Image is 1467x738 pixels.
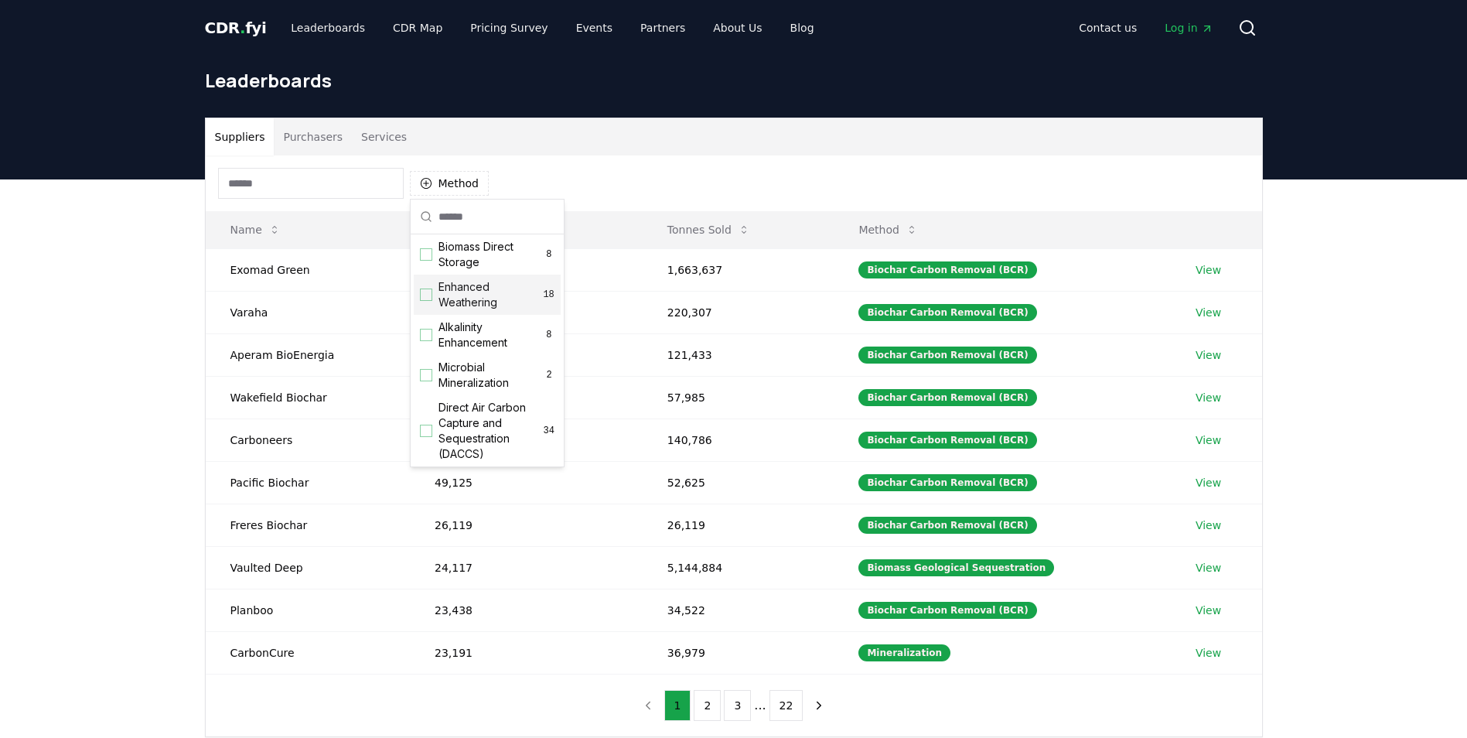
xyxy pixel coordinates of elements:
[846,214,930,245] button: Method
[438,360,544,391] span: Microbial Mineralization
[643,333,834,376] td: 121,433
[438,400,544,462] span: Direct Air Carbon Capture and Sequestration (DACCS)
[1196,390,1221,405] a: View
[438,319,544,350] span: Alkalinity Enhancement
[544,369,554,381] span: 2
[206,118,275,155] button: Suppliers
[1066,14,1225,42] nav: Main
[410,546,643,589] td: 24,117
[643,419,834,461] td: 140,786
[438,279,543,310] span: Enhanced Weathering
[206,333,410,376] td: Aperam BioEnergia
[858,304,1036,321] div: Biochar Carbon Removal (BCR)
[643,589,834,631] td: 34,522
[458,14,560,42] a: Pricing Survey
[858,389,1036,406] div: Biochar Carbon Removal (BCR)
[858,261,1036,278] div: Biochar Carbon Removal (BCR)
[1196,645,1221,661] a: View
[643,461,834,504] td: 52,625
[858,644,950,661] div: Mineralization
[778,14,827,42] a: Blog
[1066,14,1149,42] a: Contact us
[438,239,544,270] span: Biomass Direct Storage
[206,419,410,461] td: Carboneers
[274,118,352,155] button: Purchasers
[206,631,410,674] td: CarbonCure
[1196,305,1221,320] a: View
[206,376,410,419] td: Wakefield Biochar
[655,214,762,245] button: Tonnes Sold
[643,631,834,674] td: 36,979
[643,291,834,333] td: 220,307
[858,474,1036,491] div: Biochar Carbon Removal (BCR)
[206,248,410,291] td: Exomad Green
[278,14,826,42] nav: Main
[754,696,766,715] li: ...
[858,347,1036,364] div: Biochar Carbon Removal (BCR)
[724,690,751,721] button: 3
[544,425,554,437] span: 34
[410,504,643,546] td: 26,119
[352,118,416,155] button: Services
[410,461,643,504] td: 49,125
[544,248,554,261] span: 8
[694,690,721,721] button: 2
[1196,475,1221,490] a: View
[643,504,834,546] td: 26,119
[218,214,293,245] button: Name
[206,504,410,546] td: Freres Biochar
[1165,20,1213,36] span: Log in
[1196,262,1221,278] a: View
[769,690,803,721] button: 22
[206,589,410,631] td: Planboo
[643,546,834,589] td: 5,144,884
[240,19,245,37] span: .
[205,68,1263,93] h1: Leaderboards
[410,589,643,631] td: 23,438
[1196,603,1221,618] a: View
[544,329,554,341] span: 8
[858,517,1036,534] div: Biochar Carbon Removal (BCR)
[1196,518,1221,533] a: View
[206,546,410,589] td: Vaulted Deep
[278,14,377,42] a: Leaderboards
[543,289,554,301] span: 18
[806,690,832,721] button: next page
[628,14,698,42] a: Partners
[205,17,267,39] a: CDR.fyi
[380,14,455,42] a: CDR Map
[1152,14,1225,42] a: Log in
[858,602,1036,619] div: Biochar Carbon Removal (BCR)
[564,14,625,42] a: Events
[1196,560,1221,576] a: View
[858,559,1054,576] div: Biomass Geological Sequestration
[643,248,834,291] td: 1,663,637
[205,19,267,37] span: CDR fyi
[643,376,834,419] td: 57,985
[701,14,774,42] a: About Us
[858,432,1036,449] div: Biochar Carbon Removal (BCR)
[410,171,490,196] button: Method
[410,631,643,674] td: 23,191
[206,291,410,333] td: Varaha
[1196,347,1221,363] a: View
[1196,432,1221,448] a: View
[664,690,691,721] button: 1
[206,461,410,504] td: Pacific Biochar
